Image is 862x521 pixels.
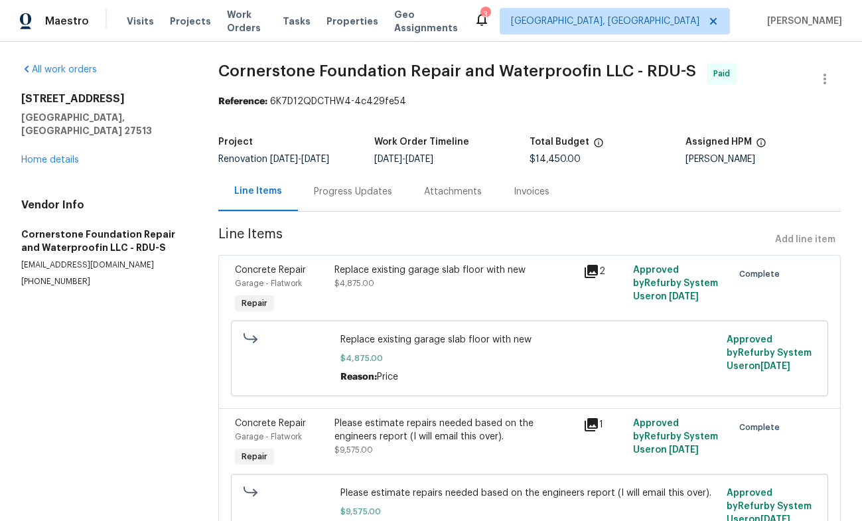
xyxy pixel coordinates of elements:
[633,265,718,301] span: Approved by Refurby System User on
[21,276,186,287] p: [PHONE_NUMBER]
[374,155,402,164] span: [DATE]
[235,279,302,287] span: Garage - Flatwork
[21,111,186,137] h5: [GEOGRAPHIC_DATA], [GEOGRAPHIC_DATA] 27513
[334,279,374,287] span: $4,875.00
[685,155,841,164] div: [PERSON_NAME]
[374,137,469,147] h5: Work Order Timeline
[314,185,392,198] div: Progress Updates
[760,362,790,371] span: [DATE]
[227,8,267,35] span: Work Orders
[669,292,699,301] span: [DATE]
[340,333,719,346] span: Replace existing garage slab floor with new
[340,372,377,382] span: Reason:
[669,445,699,455] span: [DATE]
[334,417,575,443] div: Please estimate repairs needed based on the engineers report (I will email this over).
[218,97,267,106] b: Reference:
[511,15,699,28] span: [GEOGRAPHIC_DATA], [GEOGRAPHIC_DATA]
[218,137,253,147] h5: Project
[739,267,785,281] span: Complete
[377,372,398,382] span: Price
[340,505,719,518] span: $9,575.00
[235,265,306,275] span: Concrete Repair
[530,155,581,164] span: $14,450.00
[514,185,549,198] div: Invoices
[340,486,719,500] span: Please estimate repairs needed based on the engineers report (I will email this over).
[583,263,625,279] div: 2
[236,450,273,463] span: Repair
[21,92,186,106] h2: [STREET_ADDRESS]
[405,155,433,164] span: [DATE]
[21,155,79,165] a: Home details
[21,65,97,74] a: All work orders
[235,419,306,428] span: Concrete Repair
[45,15,89,28] span: Maestro
[424,185,482,198] div: Attachments
[236,297,273,310] span: Repair
[21,228,186,254] h5: Cornerstone Foundation Repair and Waterproofin LLC - RDU-S
[530,137,589,147] h5: Total Budget
[170,15,211,28] span: Projects
[727,335,812,371] span: Approved by Refurby System User on
[235,433,302,441] span: Garage - Flatwork
[334,263,575,277] div: Replace existing garage slab floor with new
[270,155,298,164] span: [DATE]
[270,155,329,164] span: -
[340,352,719,365] span: $4,875.00
[480,8,490,21] div: 3
[21,198,186,212] h4: Vendor Info
[394,8,458,35] span: Geo Assignments
[234,185,282,198] div: Line Items
[756,137,766,155] span: The hpm assigned to this work order.
[685,137,752,147] h5: Assigned HPM
[583,417,625,433] div: 1
[593,137,604,155] span: The total cost of line items that have been proposed by Opendoor. This sum includes line items th...
[218,95,841,108] div: 6K7D12QDCTHW4-4c429fe54
[633,419,718,455] span: Approved by Refurby System User on
[218,155,329,164] span: Renovation
[713,67,735,80] span: Paid
[283,17,311,26] span: Tasks
[127,15,154,28] span: Visits
[739,421,785,434] span: Complete
[21,260,186,271] p: [EMAIL_ADDRESS][DOMAIN_NAME]
[374,155,433,164] span: -
[218,63,696,79] span: Cornerstone Foundation Repair and Waterproofin LLC - RDU-S
[326,15,378,28] span: Properties
[334,446,373,454] span: $9,575.00
[301,155,329,164] span: [DATE]
[218,228,770,252] span: Line Items
[762,15,842,28] span: [PERSON_NAME]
